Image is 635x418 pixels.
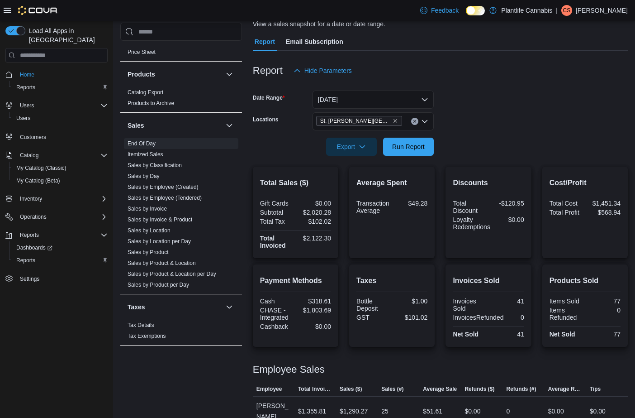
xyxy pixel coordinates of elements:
button: Hide Parameters [290,62,355,80]
span: Users [13,113,108,124]
span: Sales by Employee (Created) [128,183,199,191]
h3: Employee Sales [253,364,325,375]
a: Dashboards [9,241,111,254]
span: Reports [16,257,35,264]
a: Sales by Location [128,227,171,234]
span: Sales by Invoice & Product [128,216,192,223]
button: Clear input [411,118,418,125]
div: $1,451.34 [587,200,621,207]
a: My Catalog (Classic) [13,163,70,173]
span: Tax Exemptions [128,332,166,340]
div: $1,355.81 [298,406,326,417]
strong: Total Invoiced [260,235,286,249]
span: Operations [16,211,108,222]
div: $0.00 [494,216,524,223]
span: Dashboards [16,244,52,251]
span: Catalog [16,150,108,161]
span: My Catalog (Classic) [13,163,108,173]
div: Total Profit [550,209,583,216]
span: Sales by Product & Location [128,259,196,267]
button: Reports [2,229,111,241]
a: Sales by Employee (Tendered) [128,195,202,201]
button: Users [9,112,111,125]
span: Price Sheet [128,48,156,56]
div: $0.00 [297,200,331,207]
div: Products [120,87,242,112]
span: Reports [13,82,108,93]
span: Total Invoiced [298,385,332,393]
span: Sales ($) [340,385,362,393]
span: Sales by Product & Location per Day [128,270,216,278]
a: Users [13,113,34,124]
div: $0.00 [548,406,564,417]
p: | [556,5,558,16]
strong: Net Sold [550,331,575,338]
div: $1.00 [394,298,428,305]
span: Tax Details [128,322,154,329]
span: Sales by Classification [128,162,182,169]
span: Export [332,138,371,156]
a: Sales by Invoice [128,206,167,212]
button: Catalog [16,150,42,161]
span: Reports [16,230,108,240]
a: Customers [16,132,50,143]
span: CS [563,5,571,16]
p: [PERSON_NAME] [576,5,628,16]
button: Reports [9,254,111,267]
div: GST [356,314,390,321]
span: Users [20,102,34,109]
div: 41 [490,298,524,305]
button: Users [16,100,38,111]
a: Sales by Product [128,249,169,255]
div: 41 [490,331,524,338]
span: Sales (#) [381,385,403,393]
span: Reports [20,231,39,239]
div: Invoices Sold [453,298,487,312]
div: 25 [381,406,389,417]
button: Products [224,69,235,80]
h3: Products [128,70,155,79]
a: Home [16,69,38,80]
span: Sales by Location [128,227,171,234]
button: Settings [2,272,111,285]
div: InvoicesRefunded [453,314,503,321]
span: Load All Apps in [GEOGRAPHIC_DATA] [25,26,108,44]
button: My Catalog (Classic) [9,162,111,174]
span: Sales by Product [128,249,169,256]
h2: Taxes [356,275,427,286]
button: Sales [224,120,235,131]
div: Total Discount [453,200,487,214]
a: Dashboards [13,242,56,253]
a: Products to Archive [128,100,174,106]
a: Reports [13,255,39,266]
span: Home [20,71,34,78]
h3: Taxes [128,303,145,312]
div: $102.02 [297,218,331,225]
button: My Catalog (Beta) [9,174,111,187]
p: Plantlife Cannabis [501,5,552,16]
a: My Catalog (Beta) [13,175,64,186]
div: Transaction Average [356,200,390,214]
span: Sales by Day [128,173,160,180]
button: Operations [2,211,111,223]
div: Cash [260,298,294,305]
span: My Catalog (Classic) [16,164,66,172]
div: 0 [587,307,621,314]
div: $0.00 [590,406,606,417]
h2: Products Sold [550,275,621,286]
button: Sales [128,121,222,130]
button: Reports [16,230,43,240]
h2: Total Sales ($) [260,178,331,188]
span: Refunds ($) [464,385,494,393]
button: Run Report [383,138,434,156]
h2: Cost/Profit [550,178,621,188]
span: My Catalog (Beta) [16,177,60,184]
strong: Net Sold [453,331,479,338]
span: Refunds (#) [507,385,536,393]
a: Sales by Product & Location [128,260,196,266]
button: Export [326,138,377,156]
span: Tips [590,385,601,393]
button: Home [2,68,111,81]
